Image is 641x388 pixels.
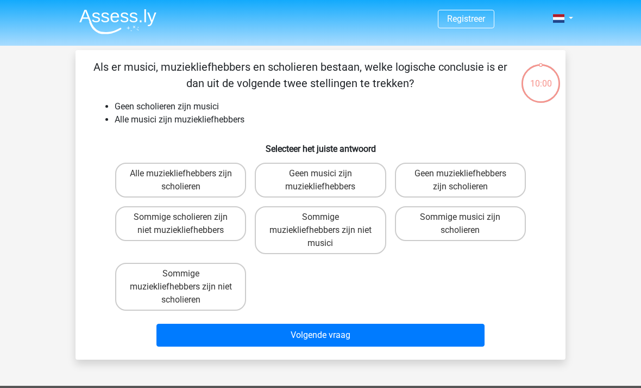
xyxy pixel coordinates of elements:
label: Sommige muziekliefhebbers zijn niet musici [255,206,386,254]
a: Registreer [447,14,485,24]
label: Sommige musici zijn scholieren [395,206,526,241]
label: Sommige muziekliefhebbers zijn niet scholieren [115,263,246,311]
li: Alle musici zijn muziekliefhebbers [115,113,548,126]
label: Geen muziekliefhebbers zijn scholieren [395,163,526,198]
button: Volgende vraag [156,324,485,347]
h6: Selecteer het juiste antwoord [93,135,548,154]
div: 10:00 [520,63,561,90]
label: Geen musici zijn muziekliefhebbers [255,163,386,198]
label: Sommige scholieren zijn niet muziekliefhebbers [115,206,246,241]
img: Assessly [79,9,156,34]
label: Alle muziekliefhebbers zijn scholieren [115,163,246,198]
li: Geen scholieren zijn musici [115,100,548,113]
p: Als er musici, muziekliefhebbers en scholieren bestaan, welke logische conclusie is er dan uit de... [93,59,507,91]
